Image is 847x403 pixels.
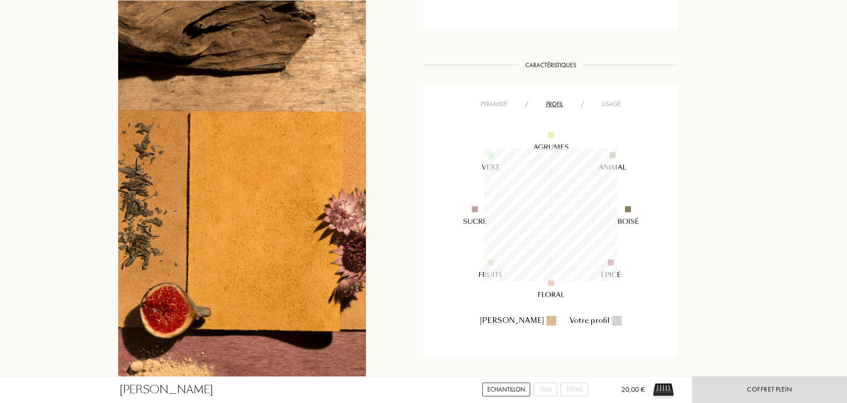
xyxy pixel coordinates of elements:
img: sample box sommelier du parfum [650,376,677,403]
div: Pyramide [472,100,516,109]
div: Votre profil [570,315,609,326]
div: / [572,100,593,109]
div: Usage [593,100,630,109]
div: Profil [537,100,572,109]
div: Coffret plein [747,384,792,395]
div: 15mL [534,383,557,396]
div: / [516,100,537,109]
div: Echantillon [482,383,530,396]
div: [PERSON_NAME] [480,315,544,326]
img: radar_desktop_fr.svg [444,108,658,322]
div: 20,00 € [607,384,645,403]
div: 100mL [561,383,588,396]
div: [PERSON_NAME] [119,382,213,398]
